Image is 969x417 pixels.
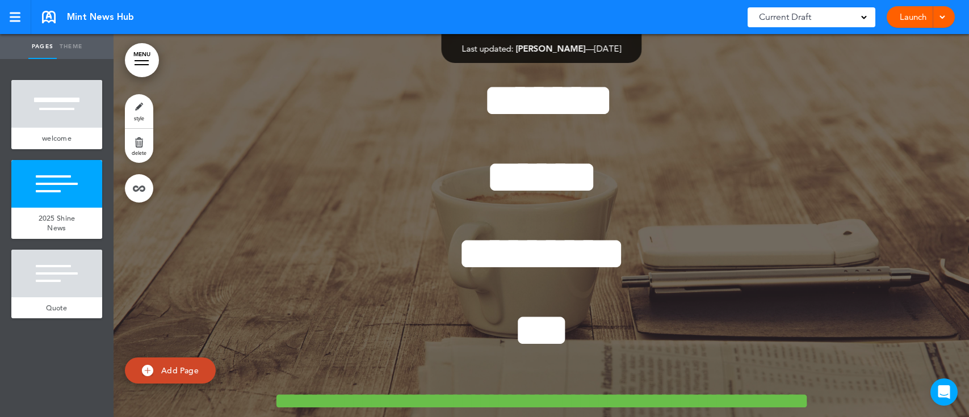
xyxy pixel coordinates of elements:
a: style [125,94,153,128]
a: MENU [125,43,159,77]
a: Add Page [125,357,216,384]
img: add.svg [142,365,153,376]
a: Theme [57,34,85,59]
span: Last updated: [462,43,513,54]
a: welcome [11,128,102,149]
span: [DATE] [594,43,621,54]
span: style [134,115,144,121]
span: Current Draft [759,9,811,25]
span: delete [132,149,146,156]
a: Quote [11,297,102,319]
a: 2025 Shine News [11,208,102,239]
span: [PERSON_NAME] [515,43,585,54]
div: Open Intercom Messenger [930,378,958,406]
a: Launch [895,6,931,28]
span: welcome [42,133,72,143]
div: — [462,44,621,53]
span: 2025 Shine News [39,213,75,233]
span: Add Page [161,365,199,375]
a: delete [125,129,153,163]
a: Pages [28,34,57,59]
span: Mint News Hub [67,11,134,23]
span: Quote [46,303,68,313]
